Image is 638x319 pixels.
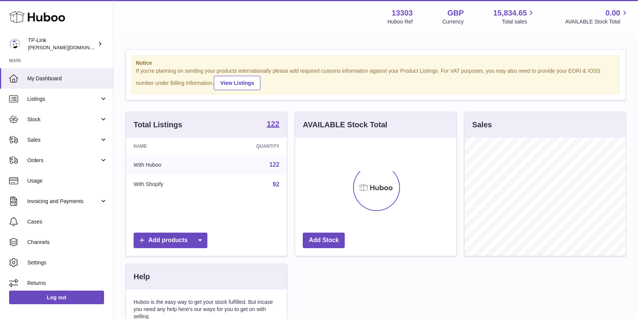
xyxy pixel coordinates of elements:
td: With Huboo [126,155,213,175]
span: Orders [27,157,100,164]
h3: Total Listings [134,120,182,130]
a: Log out [9,291,104,304]
a: Add products [134,233,207,248]
span: Sales [27,136,100,144]
th: Name [126,138,213,155]
th: Quantity [213,138,287,155]
a: View Listings [214,76,260,90]
span: Cases [27,218,107,225]
a: 15,834.65 Total sales [493,8,535,25]
span: Returns [27,280,107,287]
span: Settings [27,259,107,266]
a: 122 [269,161,280,168]
h3: AVAILABLE Stock Total [303,120,387,130]
span: My Dashboard [27,75,107,82]
a: 0.00 AVAILABLE Stock Total [565,8,629,25]
td: With Shopify [126,175,213,194]
span: Total sales [502,18,535,25]
strong: Notice [136,59,616,67]
img: susie.li@tp-link.com [9,38,20,50]
a: 92 [273,181,280,188]
h3: Help [134,272,150,282]
div: TP-Link [28,37,96,51]
strong: 122 [267,120,279,128]
strong: GBP [447,8,464,18]
div: If you're planning on sending your products internationally please add required customs informati... [136,67,616,90]
a: Add Stock [303,233,345,248]
span: Stock [27,116,100,123]
a: 122 [267,120,279,129]
h3: Sales [472,120,492,130]
span: 0.00 [605,8,620,18]
strong: 13303 [392,8,413,18]
div: Huboo Ref [387,18,413,25]
span: [PERSON_NAME][DOMAIN_NAME][EMAIL_ADDRESS][DOMAIN_NAME] [28,44,191,50]
span: 15,834.65 [493,8,527,18]
span: Usage [27,177,107,185]
div: Currency [442,18,464,25]
span: Listings [27,95,100,103]
span: AVAILABLE Stock Total [565,18,629,25]
span: Invoicing and Payments [27,198,100,205]
span: Channels [27,239,107,246]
